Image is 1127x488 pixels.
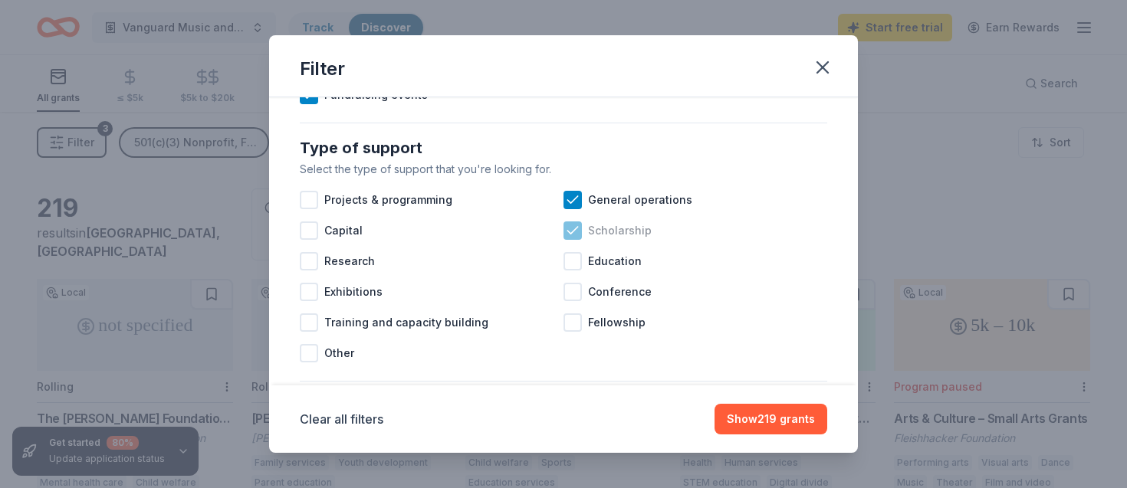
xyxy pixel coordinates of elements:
[588,191,692,209] span: General operations
[300,136,827,160] div: Type of support
[300,57,345,81] div: Filter
[324,283,383,301] span: Exhibitions
[588,221,652,240] span: Scholarship
[324,221,363,240] span: Capital
[588,283,652,301] span: Conference
[588,313,646,332] span: Fellowship
[588,252,642,270] span: Education
[324,344,354,362] span: Other
[324,191,452,209] span: Projects & programming
[324,252,375,270] span: Research
[715,404,827,434] button: Show219 grants
[300,410,383,428] button: Clear all filters
[324,313,488,332] span: Training and capacity building
[300,160,827,178] div: Select the type of support that you're looking for.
